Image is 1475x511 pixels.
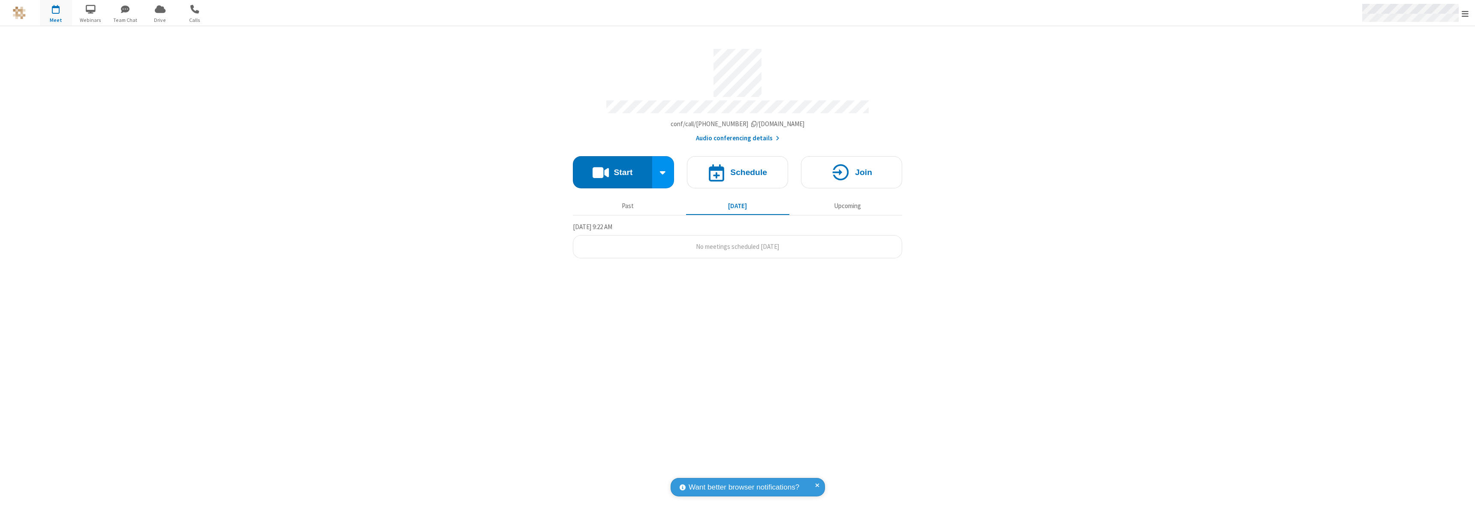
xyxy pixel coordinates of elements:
iframe: Chat [1454,489,1469,505]
span: No meetings scheduled [DATE] [696,242,779,251]
button: Start [573,156,652,188]
img: QA Selenium DO NOT DELETE OR CHANGE [13,6,26,19]
span: [DATE] 9:22 AM [573,223,612,231]
span: Team Chat [109,16,141,24]
span: Want better browser notifications? [689,482,799,493]
h4: Schedule [730,168,767,176]
span: Meet [40,16,72,24]
button: Upcoming [796,198,899,214]
button: Join [801,156,902,188]
div: Start conference options [652,156,674,188]
span: Calls [179,16,211,24]
button: Audio conferencing details [696,133,780,143]
span: Copy my meeting room link [671,120,805,128]
h4: Start [614,168,632,176]
button: [DATE] [686,198,789,214]
section: Account details [573,42,902,143]
button: Past [576,198,680,214]
span: Webinars [75,16,107,24]
button: Copy my meeting room linkCopy my meeting room link [671,119,805,129]
button: Schedule [687,156,788,188]
h4: Join [855,168,872,176]
span: Drive [144,16,176,24]
section: Today's Meetings [573,222,902,259]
